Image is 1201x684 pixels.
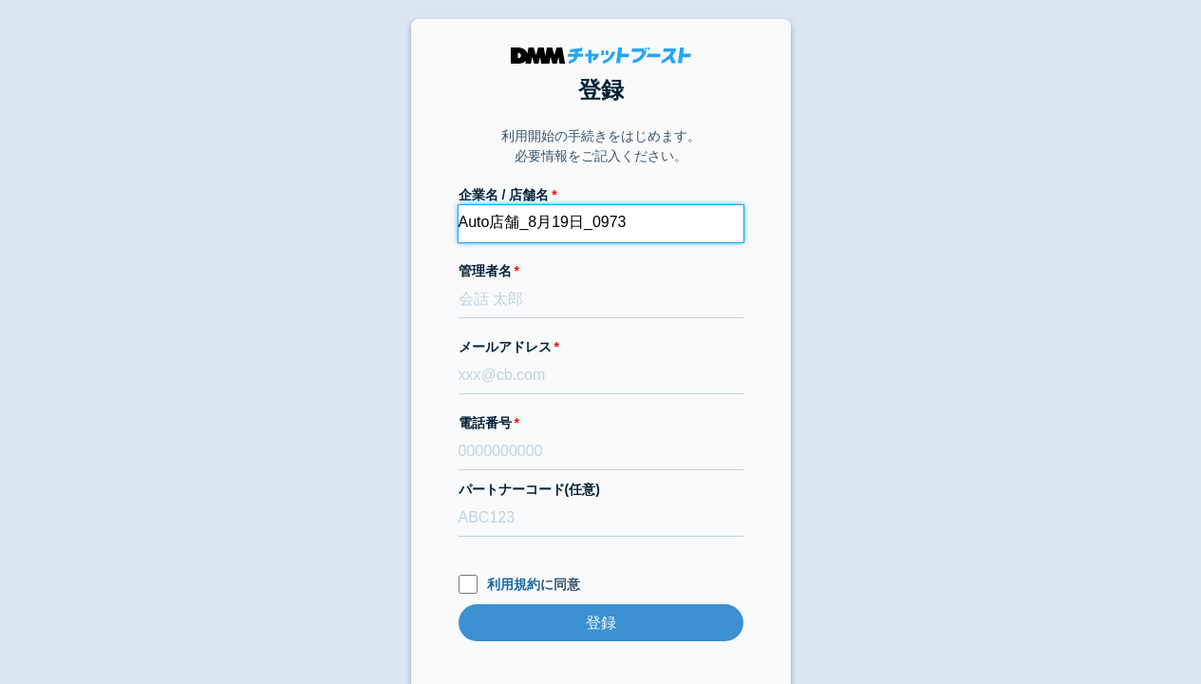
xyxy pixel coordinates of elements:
[459,480,743,500] label: パートナーコード(任意)
[501,126,701,166] p: 利用開始の手続きをはじめます。 必要情報をご記入ください。
[459,337,743,357] label: メールアドレス
[487,577,540,592] a: 利用規約
[459,500,743,537] input: ABC123
[459,357,743,394] input: xxx@cb.com
[511,47,691,64] img: DMMチャットブースト
[459,205,743,242] input: 株式会社チャットブースト
[459,413,743,433] label: 電話番号
[459,604,743,641] input: 登録
[459,575,478,594] input: 利用規約に同意
[459,261,743,281] label: 管理者名
[459,575,743,595] label: に同意
[459,281,743,318] input: 会話 太郎
[459,73,743,107] h1: 登録
[459,185,743,205] label: 企業名 / 店舗名
[459,433,743,470] input: 0000000000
